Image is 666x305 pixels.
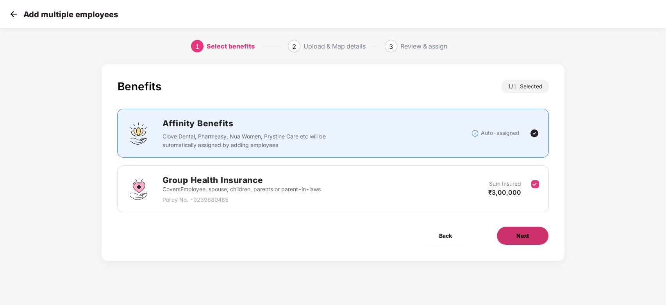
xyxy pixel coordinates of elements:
[471,129,479,137] img: svg+xml;base64,PHN2ZyBpZD0iSW5mb18tXzMyeDMyIiBkYXRhLW5hbWU9IkluZm8gLSAzMngzMiIgeG1sbnM9Imh0dHA6Ly...
[162,185,320,194] p: Covers Employee, spouse, children, parents or parent-in-laws
[420,226,471,245] button: Back
[488,188,521,196] span: ₹3,00,000
[304,40,366,52] div: Upload & Map details
[489,179,521,188] p: Sum Insured
[162,196,320,204] p: Policy No. - 0239880465
[292,43,296,50] span: 2
[513,83,520,90] span: 1
[162,132,330,149] p: Clove Dental, Pharmeasy, Nua Women, Prystine Care etc will be automatically assigned by adding em...
[8,8,20,20] img: svg+xml;base64,PHN2ZyB4bWxucz0iaHR0cDovL3d3dy53My5vcmcvMjAwMC9zdmciIHdpZHRoPSIzMCIgaGVpZ2h0PSIzMC...
[127,177,150,201] img: svg+xml;base64,PHN2ZyBpZD0iR3JvdXBfSGVhbHRoX0luc3VyYW5jZSIgZGF0YS1uYW1lPSJHcm91cCBIZWFsdGggSW5zdX...
[389,43,393,50] span: 3
[207,40,255,52] div: Select benefits
[530,129,539,138] img: svg+xml;base64,PHN2ZyBpZD0iVGljay0yNHgyNCIgeG1sbnM9Imh0dHA6Ly93d3cudzMub3JnLzIwMDAvc3ZnIiB3aWR0aD...
[127,122,150,145] img: svg+xml;base64,PHN2ZyBpZD0iQWZmaW5pdHlfQmVuZWZpdHMiIGRhdGEtbmFtZT0iQWZmaW5pdHkgQmVuZWZpdHMiIHhtbG...
[481,129,520,137] p: Auto-assigned
[439,231,452,240] span: Back
[117,80,161,93] div: Benefits
[195,43,199,50] span: 1
[23,10,118,19] p: Add multiple employees
[400,40,447,52] div: Review & assign
[496,226,549,245] button: Next
[162,174,320,187] h2: Group Health Insurance
[162,117,443,130] h2: Affinity Benefits
[516,231,529,240] span: Next
[502,80,549,93] div: 1 / Selected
